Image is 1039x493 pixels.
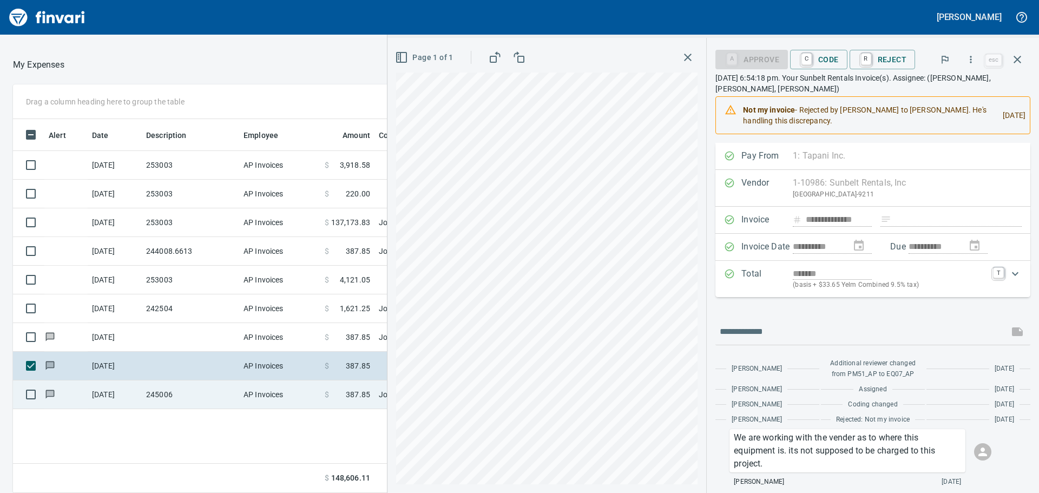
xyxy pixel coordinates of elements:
[239,294,320,323] td: AP Invoices
[933,48,957,71] button: Flag
[13,58,64,71] p: My Expenses
[325,246,329,257] span: $
[993,267,1004,278] a: T
[346,360,370,371] span: 387.85
[92,129,109,142] span: Date
[328,129,370,142] span: Amount
[88,266,142,294] td: [DATE]
[858,50,906,69] span: Reject
[934,9,1004,25] button: [PERSON_NAME]
[44,362,56,369] span: Has messages
[325,188,329,199] span: $
[826,358,919,380] span: Additional reviewer changed from PM51_AP to EQ07_AP
[995,415,1014,425] span: [DATE]
[49,129,80,142] span: Alert
[146,129,201,142] span: Description
[732,415,782,425] span: [PERSON_NAME]
[13,58,64,71] nav: breadcrumb
[142,266,239,294] td: 253003
[325,360,329,371] span: $
[146,129,187,142] span: Description
[88,237,142,266] td: [DATE]
[985,54,1002,66] a: esc
[239,151,320,180] td: AP Invoices
[374,208,645,237] td: Job (1)
[1004,319,1030,345] span: This records your message into the invoice and notifies anyone mentioned
[92,129,123,142] span: Date
[44,333,56,340] span: Has messages
[244,129,292,142] span: Employee
[790,50,847,69] button: CCode
[859,384,886,395] span: Assigned
[995,384,1014,395] span: [DATE]
[379,129,404,142] span: Coding
[848,399,897,410] span: Coding changed
[734,431,961,470] p: We are working with the vender as to where this equipment is. its not supposed to be charged to t...
[6,4,88,30] a: Finvari
[88,151,142,180] td: [DATE]
[732,364,782,374] span: [PERSON_NAME]
[732,384,782,395] span: [PERSON_NAME]
[741,267,793,291] p: Total
[325,217,329,228] span: $
[397,51,453,64] span: Page 1 of 1
[325,332,329,343] span: $
[995,399,1014,410] span: [DATE]
[239,208,320,237] td: AP Invoices
[732,399,782,410] span: [PERSON_NAME]
[331,217,371,228] span: 137,173.83
[325,389,329,400] span: $
[743,106,795,114] strong: Not my invoice
[393,48,457,68] button: Page 1 of 1
[325,472,329,484] span: $
[346,246,370,257] span: 387.85
[346,188,370,199] span: 220.00
[325,303,329,314] span: $
[995,364,1014,374] span: [DATE]
[239,380,320,409] td: AP Invoices
[239,323,320,352] td: AP Invoices
[942,477,961,488] span: [DATE]
[88,352,142,380] td: [DATE]
[715,54,788,63] div: Coding Required
[142,237,239,266] td: 244008.6613
[325,160,329,170] span: $
[983,47,1030,73] span: Close invoice
[374,294,645,323] td: Job (1) / 242504. 01: NE [GEOGRAPHIC_DATA] Concrete
[734,477,784,488] span: [PERSON_NAME]
[340,160,370,170] span: 3,918.58
[142,180,239,208] td: 253003
[142,294,239,323] td: 242504
[715,73,1030,94] p: [DATE] 6:54:18 pm. Your Sunbelt Rentals Invoice(s). Assignee: ([PERSON_NAME], [PERSON_NAME], [PER...
[331,472,370,484] span: 148,606.11
[340,274,370,285] span: 4,121.05
[836,415,910,425] span: Rejected: Not my invoice
[959,48,983,71] button: More
[729,429,965,472] div: Click for options
[244,129,278,142] span: Employee
[793,280,987,291] p: (basis + $33.65 Yelm Combined 9.5% tax)
[26,96,185,107] p: Drag a column heading here to group the table
[861,53,871,65] a: R
[379,129,418,142] span: Coding
[715,261,1030,297] div: Expand
[142,380,239,409] td: 245006
[374,323,645,352] td: Job (1) / 244008.: Southeast 1.5MG Reservoir / 1110. .: 12' Trench Box / 5: Other
[325,274,329,285] span: $
[743,100,994,130] div: - Rejected by [PERSON_NAME] to [PERSON_NAME]. He's handling this discrepancy.
[374,380,645,409] td: Job (1) / 244008.: Southeast 1.5MG Reservoir
[88,180,142,208] td: [DATE]
[239,180,320,208] td: AP Invoices
[88,294,142,323] td: [DATE]
[937,11,1002,23] h5: [PERSON_NAME]
[994,100,1025,130] div: [DATE]
[239,237,320,266] td: AP Invoices
[142,208,239,237] td: 253003
[346,389,370,400] span: 387.85
[343,129,370,142] span: Amount
[340,303,370,314] span: 1,621.25
[239,352,320,380] td: AP Invoices
[88,208,142,237] td: [DATE]
[88,380,142,409] td: [DATE]
[346,332,370,343] span: 387.85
